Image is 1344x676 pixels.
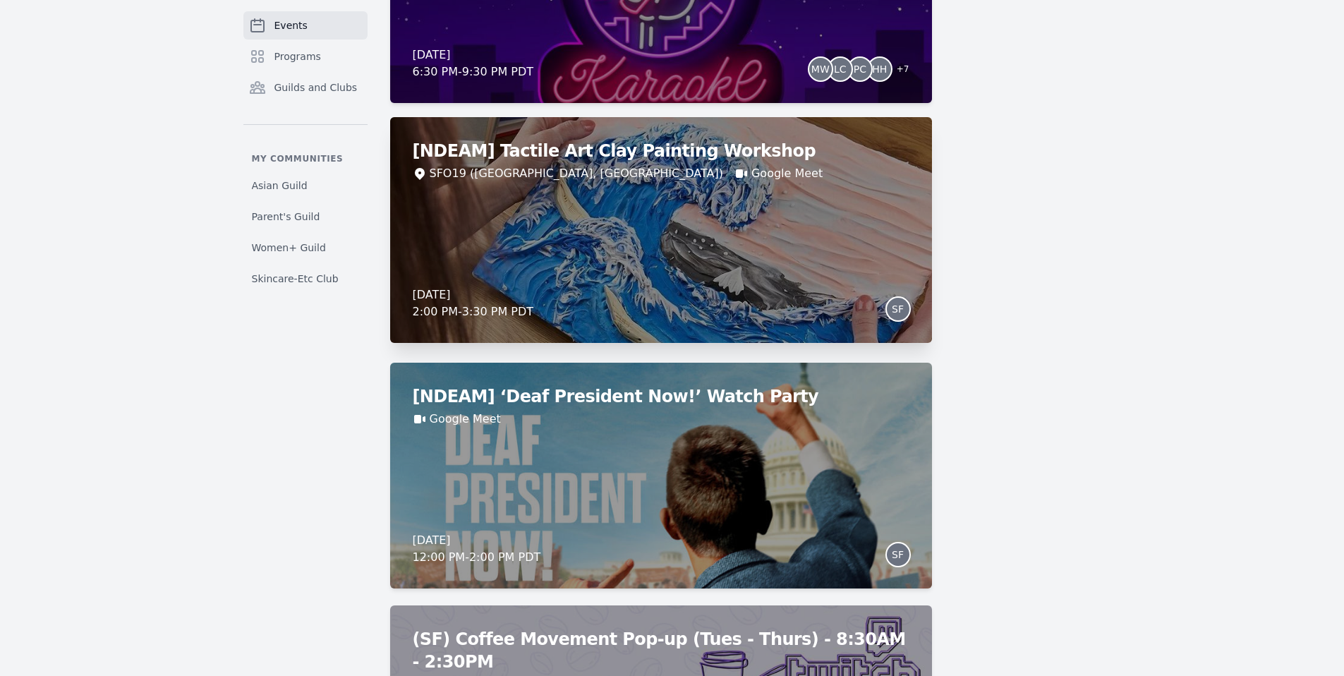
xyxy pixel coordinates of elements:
div: SFO19 ([GEOGRAPHIC_DATA], [GEOGRAPHIC_DATA]) [430,165,723,182]
a: Asian Guild [243,173,368,198]
div: [DATE] 2:00 PM - 3:30 PM PDT [413,286,534,320]
h2: (SF) Coffee Movement Pop-up (Tues - Thurs) - 8:30AM - 2:30PM [413,628,909,673]
span: Asian Guild [252,179,308,193]
a: Events [243,11,368,40]
a: Programs [243,42,368,71]
span: MW [811,64,830,74]
a: [NDEAM] Tactile Art Clay Painting WorkshopSFO19 ([GEOGRAPHIC_DATA], [GEOGRAPHIC_DATA])Google Meet... [390,117,932,343]
a: Parent's Guild [243,204,368,229]
span: Events [274,18,308,32]
div: [DATE] 6:30 PM - 9:30 PM PDT [413,47,534,80]
a: [NDEAM] ‘Deaf President Now!’ Watch PartyGoogle Meet[DATE]12:00 PM-2:00 PM PDTSF [390,363,932,589]
nav: Sidebar [243,11,368,291]
span: Parent's Guild [252,210,320,224]
span: Guilds and Clubs [274,80,358,95]
h2: [NDEAM] Tactile Art Clay Painting Workshop [413,140,909,162]
span: SF [892,550,904,560]
span: Women+ Guild [252,241,326,255]
span: LC [834,64,847,74]
span: HH [872,64,887,74]
span: Programs [274,49,321,64]
h2: [NDEAM] ‘Deaf President Now!’ Watch Party [413,385,909,408]
span: Skincare-Etc Club [252,272,339,286]
a: Guilds and Clubs [243,73,368,102]
p: My communities [243,153,368,164]
a: Women+ Guild [243,235,368,260]
div: [DATE] 12:00 PM - 2:00 PM PDT [413,532,541,566]
span: PC [854,64,866,74]
a: Skincare-Etc Club [243,266,368,291]
a: Google Meet [751,165,823,182]
span: SF [892,304,904,314]
span: + 7 [888,61,909,80]
a: Google Meet [430,411,501,428]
